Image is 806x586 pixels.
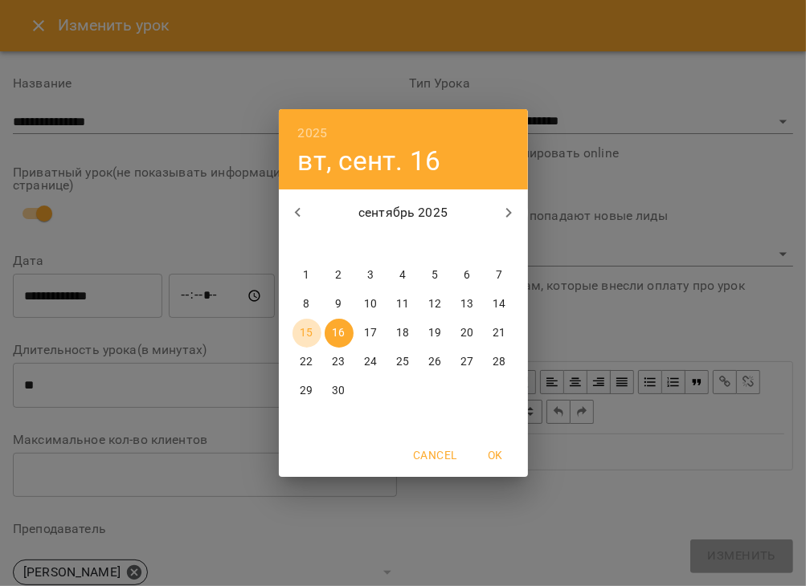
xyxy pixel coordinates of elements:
[293,348,321,376] button: 22
[485,348,514,376] button: 28
[364,296,377,312] p: 10
[357,237,386,253] span: ср
[493,354,505,370] p: 28
[325,319,354,348] button: 16
[300,325,313,341] p: 15
[300,354,313,370] p: 22
[421,237,450,253] span: пт
[389,290,418,319] button: 11
[325,261,354,290] button: 2
[421,319,450,348] button: 19
[493,296,505,312] p: 14
[303,267,309,283] p: 1
[453,290,482,319] button: 13
[364,325,377,341] p: 17
[332,354,345,370] p: 23
[293,376,321,405] button: 29
[485,290,514,319] button: 14
[325,290,354,319] button: 9
[389,348,418,376] button: 25
[357,290,386,319] button: 10
[332,383,345,399] p: 30
[396,354,409,370] p: 25
[413,446,456,465] span: Cancel
[357,348,386,376] button: 24
[325,237,354,253] span: вт
[317,203,489,222] p: сентябрь 2025
[357,261,386,290] button: 3
[293,290,321,319] button: 8
[460,354,473,370] p: 27
[325,348,354,376] button: 23
[335,267,342,283] p: 2
[335,296,342,312] p: 9
[399,267,406,283] p: 4
[428,325,441,341] p: 19
[485,261,514,290] button: 7
[460,325,473,341] p: 20
[357,319,386,348] button: 17
[453,319,482,348] button: 20
[303,296,309,312] p: 8
[460,296,473,312] p: 13
[477,446,515,465] span: OK
[367,267,374,283] p: 3
[428,354,441,370] p: 26
[432,267,438,283] p: 5
[428,296,441,312] p: 12
[298,122,328,144] button: 2025
[453,237,482,253] span: сб
[293,237,321,253] span: пн
[364,354,377,370] p: 24
[470,441,522,470] button: OK
[389,237,418,253] span: чт
[300,383,313,399] p: 29
[464,267,470,283] p: 6
[496,267,502,283] p: 7
[421,348,450,376] button: 26
[421,261,450,290] button: 5
[325,376,354,405] button: 30
[389,261,418,290] button: 4
[396,325,409,341] p: 18
[396,296,409,312] p: 11
[298,144,441,177] button: вт, сент. 16
[421,290,450,319] button: 12
[293,319,321,348] button: 15
[493,325,505,341] p: 21
[453,348,482,376] button: 27
[453,261,482,290] button: 6
[332,325,345,341] p: 16
[389,319,418,348] button: 18
[407,441,463,470] button: Cancel
[485,237,514,253] span: вс
[485,319,514,348] button: 21
[293,261,321,290] button: 1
